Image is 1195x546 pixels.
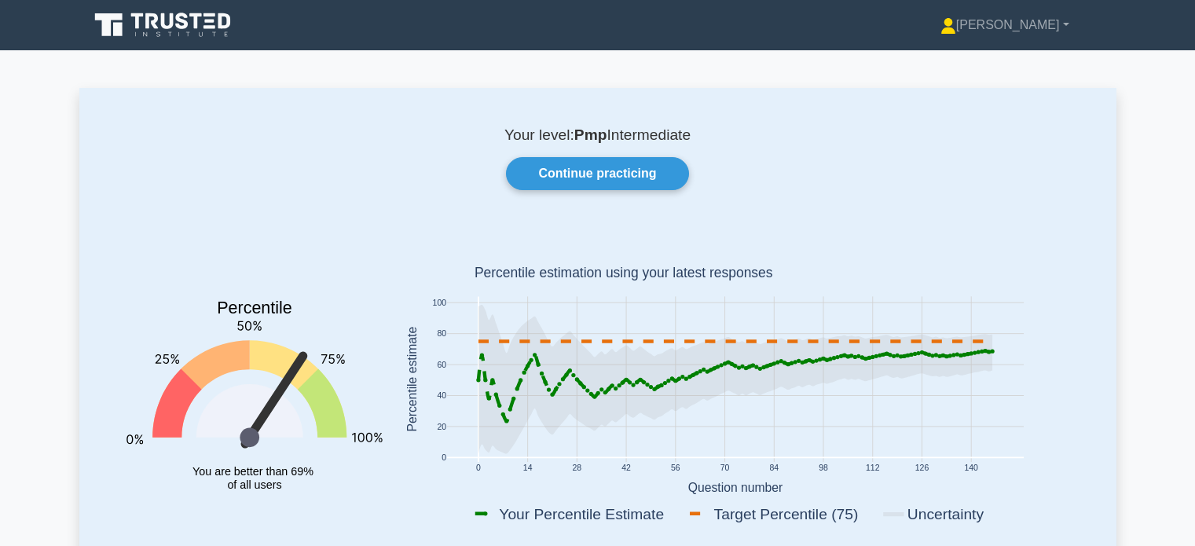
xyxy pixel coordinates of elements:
text: 14 [522,464,532,473]
a: [PERSON_NAME] [903,9,1107,41]
text: 112 [866,464,880,473]
b: Pmp [574,126,607,143]
text: 28 [572,464,581,473]
text: 56 [671,464,680,473]
text: 20 [437,423,446,431]
text: 84 [769,464,779,473]
tspan: of all users [227,478,281,491]
tspan: You are better than 69% [192,465,313,478]
a: Continue practicing [506,157,688,190]
text: Percentile [217,299,292,318]
text: Question number [687,481,783,494]
text: 60 [437,361,446,369]
text: 126 [915,464,929,473]
text: 98 [819,464,828,473]
text: 42 [621,464,631,473]
text: 0 [442,453,446,462]
p: Your level: Intermediate [117,126,1079,145]
text: Percentile estimation using your latest responses [474,266,772,281]
text: 0 [475,464,480,473]
text: 70 [720,464,729,473]
text: Percentile estimate [405,327,418,432]
text: 100 [432,299,446,307]
text: 80 [437,330,446,339]
text: 140 [964,464,978,473]
text: 40 [437,392,446,401]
